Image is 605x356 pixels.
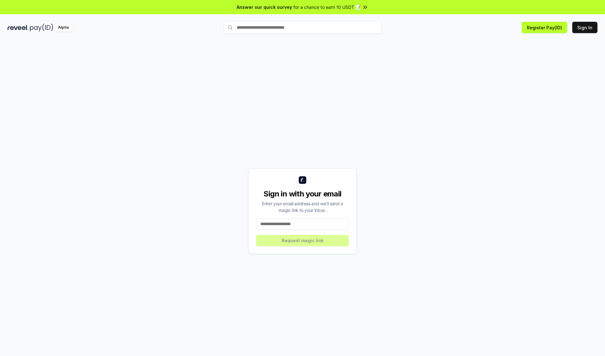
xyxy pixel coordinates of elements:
span: Answer our quick survey [237,4,292,10]
img: logo_small [299,176,306,184]
button: Register Pay(ID) [522,22,567,33]
img: pay_id [30,24,53,32]
div: Sign in with your email [256,189,349,199]
div: Alpha [55,24,72,32]
button: Sign In [572,22,597,33]
img: reveel_dark [8,24,29,32]
span: for a chance to earn 10 USDT 📝 [293,4,361,10]
div: Enter your email address and we’ll send a magic link to your inbox. [256,200,349,213]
